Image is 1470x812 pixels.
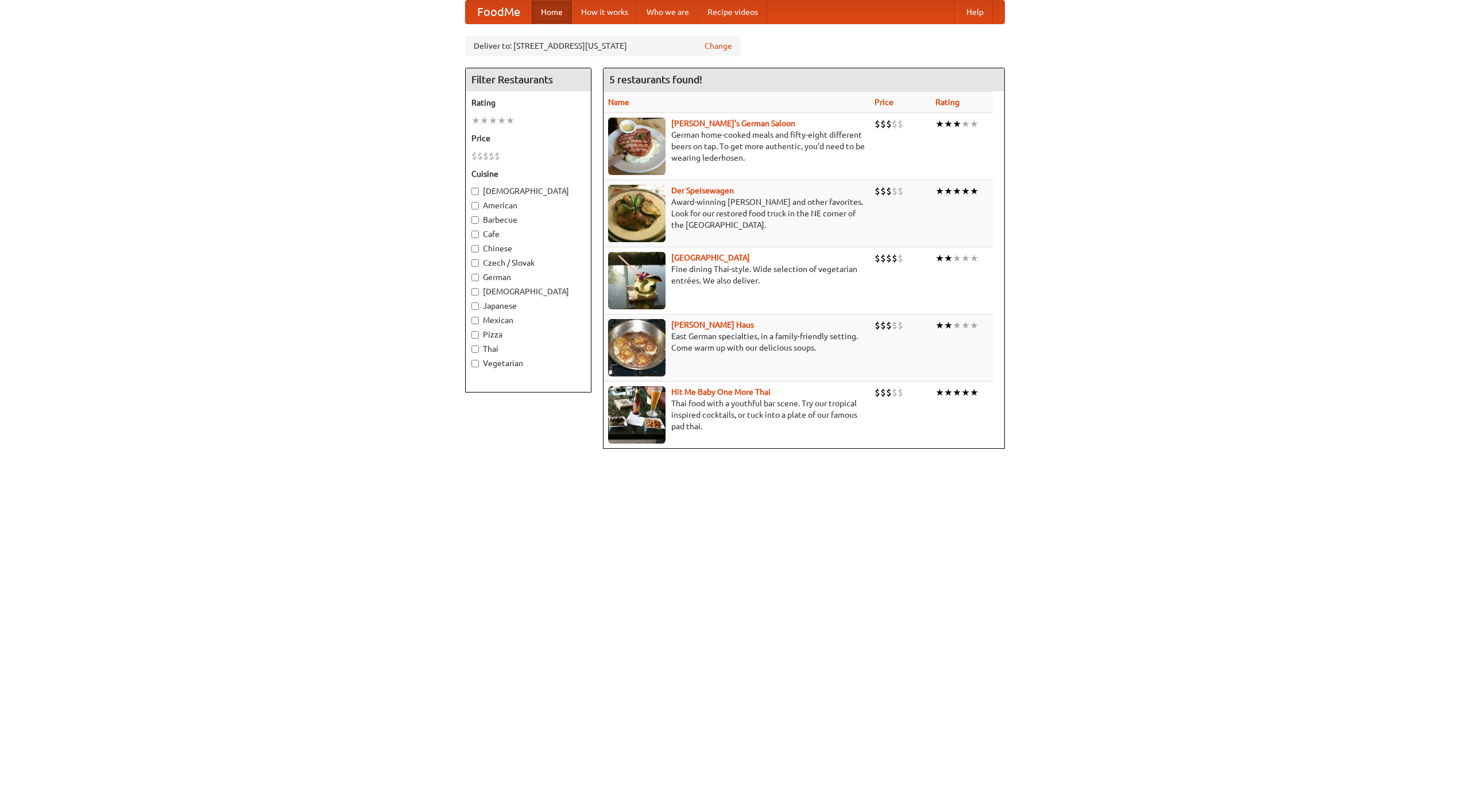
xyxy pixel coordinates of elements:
li: $ [898,118,903,130]
li: ★ [944,185,953,197]
li: $ [875,319,880,332]
label: Thai [471,343,585,355]
b: [PERSON_NAME]'s German Saloon [671,119,795,128]
li: ★ [970,118,978,130]
li: $ [886,319,892,332]
input: Thai [471,345,479,353]
li: ★ [970,319,978,332]
li: $ [875,118,880,130]
a: FoodMe [466,1,532,24]
input: Mexican [471,317,479,324]
li: $ [898,319,903,332]
li: $ [892,118,898,130]
li: ★ [970,386,978,399]
li: $ [886,185,892,197]
li: ★ [961,386,970,399]
a: Home [532,1,572,24]
li: $ [477,150,483,162]
input: Pizza [471,331,479,339]
li: $ [892,185,898,197]
input: Cafe [471,231,479,238]
input: Japanese [471,302,479,310]
b: Der Speisewagen [671,186,734,195]
li: $ [489,150,494,162]
li: $ [875,386,880,399]
li: ★ [935,118,944,130]
li: ★ [489,114,497,127]
img: kohlhaus.jpg [608,319,666,376]
input: Barbecue [471,216,479,224]
h5: Cuisine [471,168,585,180]
img: satay.jpg [608,252,666,309]
h5: Rating [471,97,585,108]
input: Chinese [471,245,479,252]
img: babythai.jpg [608,386,666,444]
a: Rating [935,98,960,107]
label: [DEMOGRAPHIC_DATA] [471,185,585,197]
li: $ [898,252,903,265]
label: Mexican [471,314,585,326]
input: Vegetarian [471,360,479,367]
div: Deliver to: [STREET_ADDRESS][US_STATE] [465,36,741,56]
li: ★ [935,386,944,399]
li: ★ [961,319,970,332]
li: ★ [935,185,944,197]
li: $ [875,252,880,265]
a: Help [957,1,993,24]
label: Pizza [471,329,585,340]
label: Cafe [471,228,585,240]
li: $ [880,118,886,130]
label: Barbecue [471,214,585,226]
li: ★ [953,185,961,197]
input: German [471,274,479,281]
p: German home-cooked meals and fifty-eight different beers on tap. To get more authentic, you'd nee... [608,129,865,164]
p: Thai food with a youthful bar scene. Try our tropical inspired cocktails, or tuck into a plate of... [608,398,865,432]
li: ★ [961,185,970,197]
a: Hit Me Baby One More Thai [671,387,771,397]
li: $ [892,319,898,332]
li: ★ [944,319,953,332]
a: How it works [572,1,637,24]
li: $ [880,319,886,332]
li: ★ [497,114,506,127]
label: Chinese [471,243,585,254]
li: ★ [935,319,944,332]
li: ★ [944,118,953,130]
li: ★ [944,386,953,399]
li: ★ [944,252,953,265]
li: $ [898,185,903,197]
li: $ [471,150,477,162]
li: $ [880,386,886,399]
label: Japanese [471,300,585,312]
li: ★ [961,118,970,130]
li: $ [886,252,892,265]
a: [PERSON_NAME] Haus [671,320,754,329]
input: American [471,202,479,209]
li: ★ [953,252,961,265]
a: [GEOGRAPHIC_DATA] [671,253,750,262]
img: speisewagen.jpg [608,185,666,242]
li: $ [880,185,886,197]
label: [DEMOGRAPHIC_DATA] [471,286,585,297]
p: Award-winning [PERSON_NAME] and other favorites. Look for our restored food truck in the NE corne... [608,196,865,231]
img: esthers.jpg [608,118,666,175]
label: American [471,200,585,211]
p: Fine dining Thai-style. Wide selection of vegetarian entrées. We also deliver. [608,263,865,286]
a: Change [705,40,732,52]
li: $ [880,252,886,265]
li: ★ [961,252,970,265]
input: [DEMOGRAPHIC_DATA] [471,188,479,195]
p: East German specialties, in a family-friendly setting. Come warm up with our delicious soups. [608,331,865,353]
li: ★ [953,386,961,399]
li: $ [886,118,892,130]
li: ★ [480,114,489,127]
ng-pluralize: 5 restaurants found! [609,74,702,85]
li: ★ [935,252,944,265]
input: [DEMOGRAPHIC_DATA] [471,288,479,296]
li: $ [886,386,892,399]
a: Price [875,98,893,107]
a: Name [608,98,629,107]
li: $ [898,386,903,399]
